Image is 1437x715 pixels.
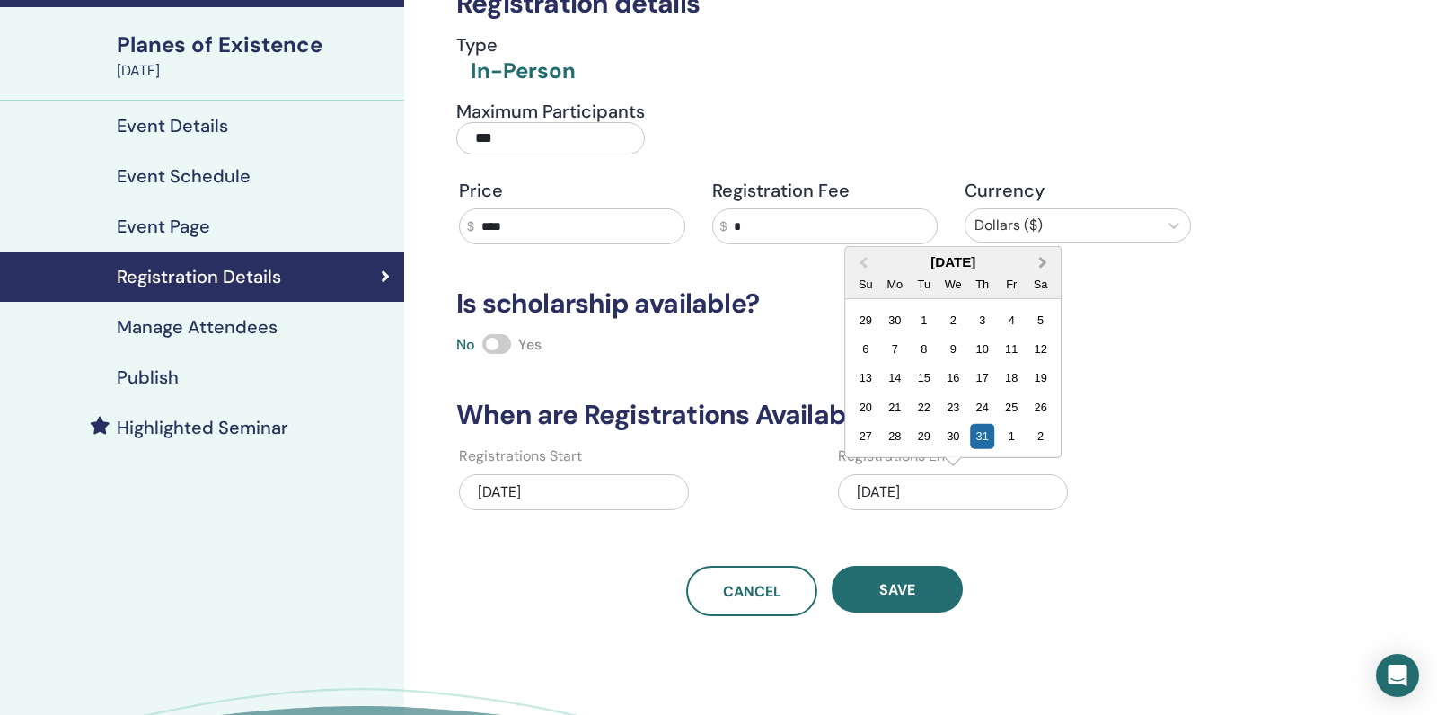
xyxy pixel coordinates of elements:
div: Choose Wednesday, July 9th, 2025 [941,337,965,361]
button: Next Month [1031,249,1060,278]
span: Save [879,580,915,599]
div: Choose Saturday, August 2nd, 2025 [1028,424,1053,448]
h4: Manage Attendees [117,316,278,338]
span: Cancel [723,582,781,601]
div: Choose Wednesday, July 30th, 2025 [941,424,965,448]
div: Choose Thursday, July 17th, 2025 [970,366,994,390]
div: Choose Monday, July 21st, 2025 [883,395,907,419]
div: Choose Tuesday, July 22nd, 2025 [912,395,937,419]
h3: Is scholarship available? [445,287,1204,320]
button: Save [832,566,963,613]
div: Choose Tuesday, July 15th, 2025 [912,366,937,390]
div: Month July, 2025 [851,305,1055,451]
div: Su [854,271,878,296]
div: Tu [912,271,937,296]
div: Choose Wednesday, July 2nd, 2025 [941,307,965,331]
div: Sa [1028,271,1053,296]
h4: Type [456,34,576,56]
div: Fr [1000,271,1024,296]
div: [DATE] [459,474,689,510]
div: Choose Sunday, July 20th, 2025 [854,395,878,419]
h4: Highlighted Seminar [117,417,288,438]
div: Choose Sunday, June 29th, 2025 [854,307,878,331]
h4: Price [459,180,685,201]
h4: Event Schedule [117,165,251,187]
div: Choose Sunday, July 27th, 2025 [854,424,878,448]
div: Choose Wednesday, July 16th, 2025 [941,366,965,390]
div: In-Person [471,56,576,86]
div: Choose Sunday, July 6th, 2025 [854,337,878,361]
div: Choose Friday, July 4th, 2025 [1000,307,1024,331]
div: We [941,271,965,296]
span: $ [720,217,727,236]
div: Choose Monday, June 30th, 2025 [883,307,907,331]
div: Choose Tuesday, July 1st, 2025 [912,307,937,331]
div: Choose Date [845,246,1062,458]
div: Open Intercom Messenger [1376,654,1419,697]
div: Choose Friday, July 25th, 2025 [1000,395,1024,419]
h4: Publish [117,366,179,388]
div: Choose Thursday, July 3rd, 2025 [970,307,994,331]
a: Cancel [686,566,817,616]
span: Yes [518,335,542,354]
div: Choose Saturday, July 19th, 2025 [1028,366,1053,390]
h3: When are Registrations Available? [445,399,1204,431]
div: Planes of Existence [117,30,393,60]
div: Choose Wednesday, July 23rd, 2025 [941,395,965,419]
div: Choose Tuesday, July 29th, 2025 [912,424,937,448]
div: Choose Monday, July 14th, 2025 [883,366,907,390]
span: $ [467,217,474,236]
div: Choose Thursday, July 31st, 2025 [970,424,994,448]
span: No [456,335,475,354]
h4: Maximum Participants [456,101,645,122]
div: Choose Monday, July 7th, 2025 [883,337,907,361]
input: Maximum Participants [456,122,645,154]
label: Registrations End [838,446,954,467]
h4: Currency [965,180,1191,201]
div: Choose Friday, July 11th, 2025 [1000,337,1024,361]
div: Choose Monday, July 28th, 2025 [883,424,907,448]
div: Choose Saturday, July 26th, 2025 [1028,395,1053,419]
button: Previous Month [848,249,877,278]
div: Choose Saturday, July 12th, 2025 [1028,337,1053,361]
div: [DATE] [117,60,393,82]
h4: Registration Details [117,266,281,287]
div: Choose Thursday, July 24th, 2025 [970,395,994,419]
a: Planes of Existence[DATE] [106,30,404,82]
h4: Event Details [117,115,228,137]
h4: Registration Fee [712,180,939,201]
div: Choose Thursday, July 10th, 2025 [970,337,994,361]
div: [DATE] [838,474,1068,510]
div: Choose Sunday, July 13th, 2025 [854,366,878,390]
div: Th [970,271,994,296]
div: Choose Tuesday, July 8th, 2025 [912,337,937,361]
div: Mo [883,271,907,296]
label: Registrations Start [459,446,582,467]
h4: Event Page [117,216,210,237]
div: Choose Friday, July 18th, 2025 [1000,366,1024,390]
div: [DATE] [846,254,1062,269]
div: Choose Saturday, July 5th, 2025 [1028,307,1053,331]
div: Choose Friday, August 1st, 2025 [1000,424,1024,448]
